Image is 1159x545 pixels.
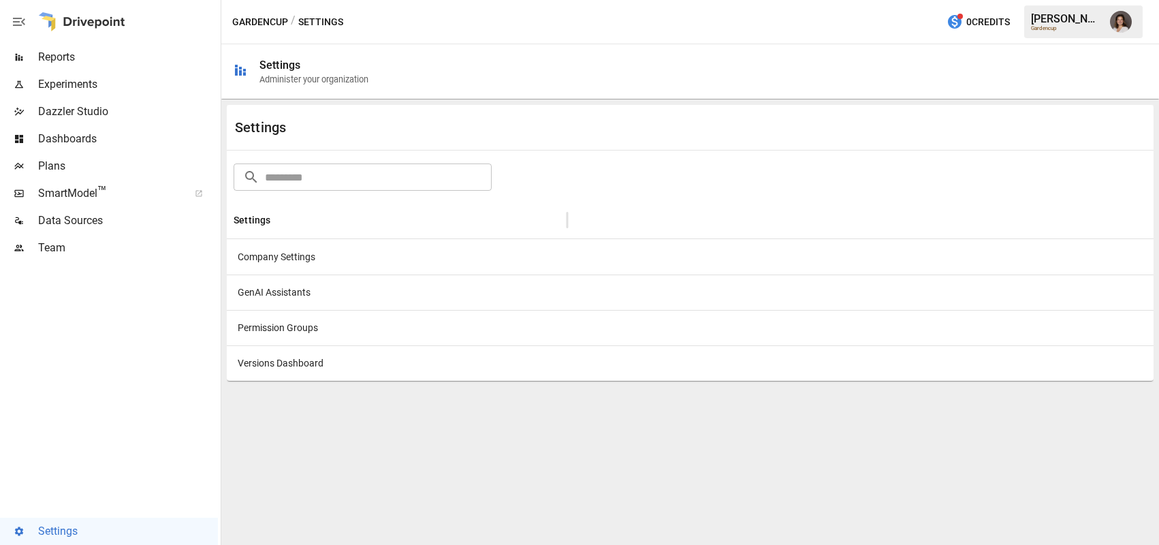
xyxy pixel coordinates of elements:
[97,183,107,200] span: ™
[38,49,218,65] span: Reports
[966,14,1010,31] span: 0 Credits
[234,215,270,225] div: Settings
[38,240,218,256] span: Team
[227,275,567,310] div: GenAI Assistants
[1110,11,1132,33] img: Franziska Ibscher
[1031,12,1102,25] div: [PERSON_NAME]
[38,213,218,229] span: Data Sources
[291,14,296,31] div: /
[259,59,300,72] div: Settings
[38,104,218,120] span: Dazzler Studio
[227,345,567,381] div: Versions Dashboard
[38,76,218,93] span: Experiments
[1031,25,1102,31] div: Gardencup
[1102,3,1140,41] button: Franziska Ibscher
[38,131,218,147] span: Dashboards
[235,119,690,136] div: Settings
[232,14,288,31] button: Gardencup
[38,158,218,174] span: Plans
[38,523,218,540] span: Settings
[941,10,1015,35] button: 0Credits
[259,74,368,84] div: Administer your organization
[272,211,291,230] button: Sort
[227,239,567,275] div: Company Settings
[227,310,567,345] div: Permission Groups
[38,185,180,202] span: SmartModel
